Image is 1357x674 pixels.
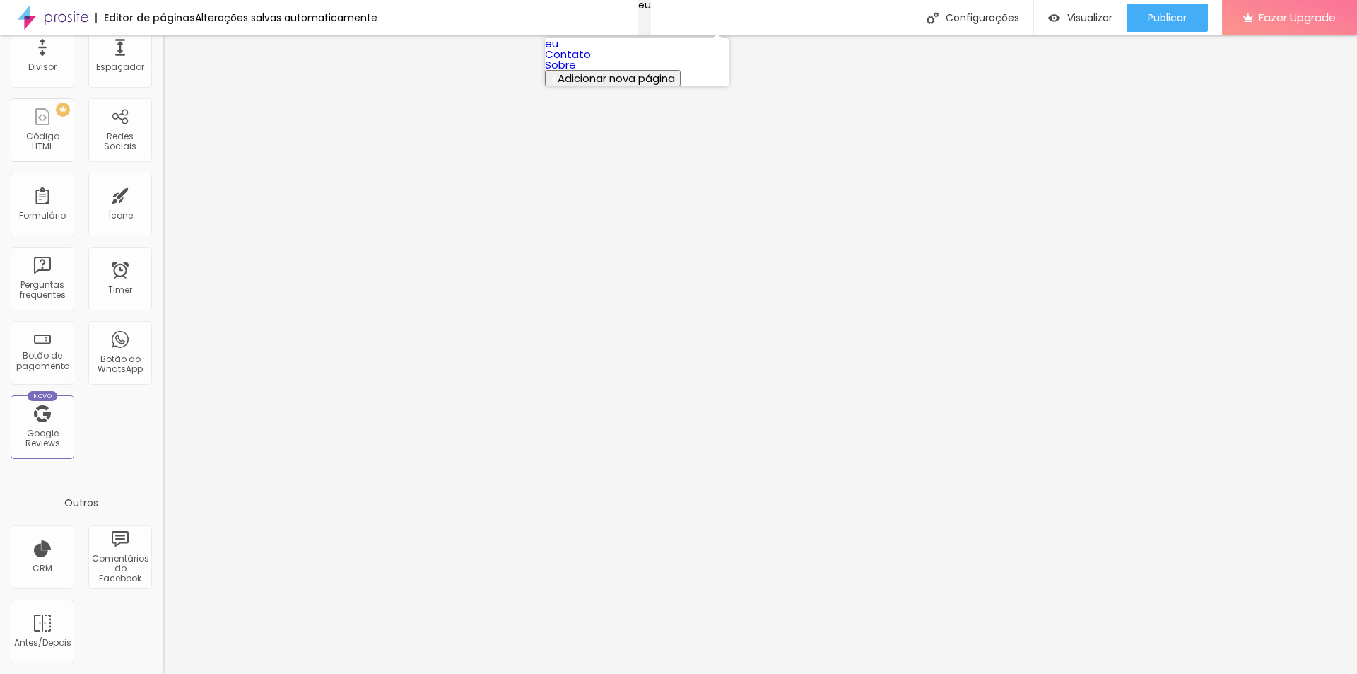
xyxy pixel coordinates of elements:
img: Icone [927,12,939,24]
div: Antes/Depois [14,638,70,648]
span: Visualizar [1067,12,1112,23]
iframe: Editor [163,35,1357,674]
div: Espaçador [96,62,144,72]
a: Contato [545,47,591,62]
div: Comentários do Facebook [92,554,148,584]
div: Alterações salvas automaticamente [195,13,377,23]
div: Timer [108,285,132,295]
button: Visualizar [1034,4,1127,32]
div: Ícone [108,211,133,221]
div: CRM [33,564,52,574]
div: Código HTML [14,132,70,152]
span: Fazer Upgrade [1259,11,1336,23]
div: Divisor [28,62,57,72]
div: Redes Sociais [92,132,148,152]
button: Publicar [1127,4,1208,32]
div: Botão do WhatsApp [92,354,148,375]
img: view-1.svg [1048,12,1060,24]
div: Perguntas frequentes [14,280,70,301]
a: Sobre [545,57,576,72]
div: Formulário [19,211,66,221]
a: eu [545,36,558,51]
div: Editor de páginas [95,13,195,23]
span: Publicar [1148,12,1187,23]
div: Google Reviews [14,429,70,449]
span: Adicionar nova página [558,71,675,86]
div: Botão de pagamento [14,351,70,371]
button: Adicionar nova página [545,70,681,86]
div: Novo [28,391,58,401]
